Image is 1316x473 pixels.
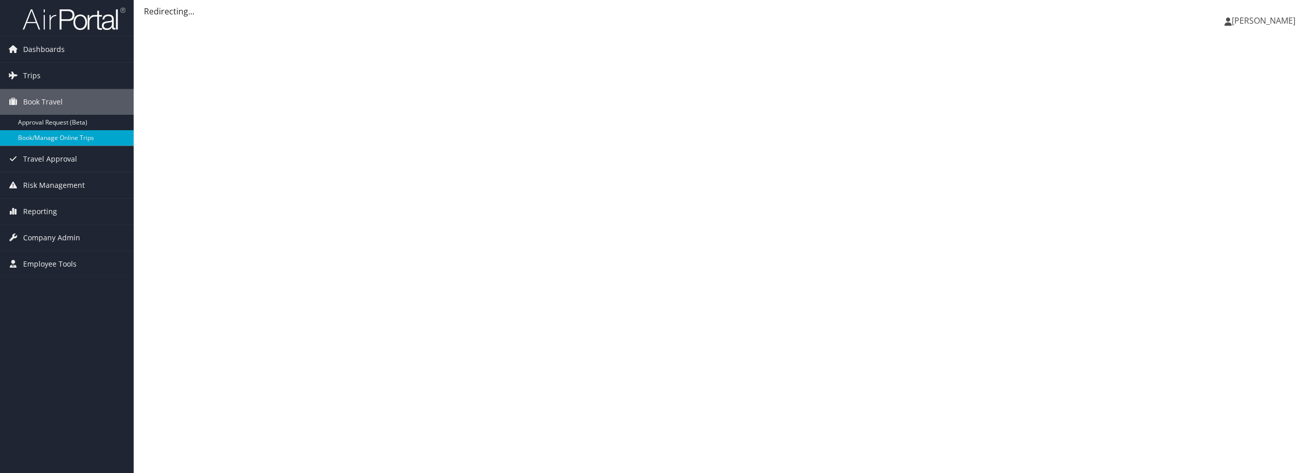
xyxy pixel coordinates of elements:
div: Redirecting... [144,5,1306,17]
span: Trips [23,63,41,89]
span: Reporting [23,199,57,224]
span: Dashboards [23,37,65,62]
a: [PERSON_NAME] [1224,5,1306,36]
span: Employee Tools [23,251,77,277]
span: [PERSON_NAME] [1232,15,1295,26]
span: Company Admin [23,225,80,251]
img: airportal-logo.png [23,7,125,31]
span: Risk Management [23,172,85,198]
span: Travel Approval [23,146,77,172]
span: Book Travel [23,89,63,115]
